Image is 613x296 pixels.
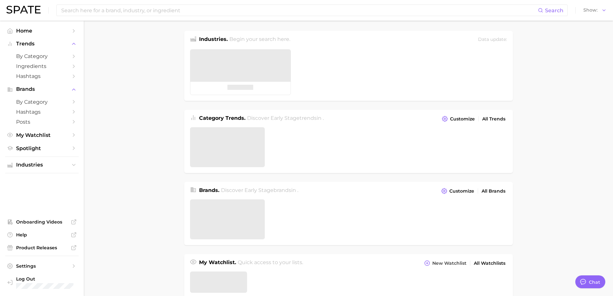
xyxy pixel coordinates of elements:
a: Onboarding Videos [5,217,79,227]
span: Industries [16,162,68,168]
a: All Trends [481,115,507,123]
a: Help [5,230,79,240]
a: Spotlight [5,143,79,153]
span: Trends [16,41,68,47]
span: Discover Early Stage brands in . [221,187,298,193]
a: by Category [5,97,79,107]
span: Settings [16,263,68,269]
a: Product Releases [5,243,79,253]
span: Posts [16,119,68,125]
h2: Begin your search here. [229,35,290,44]
span: Log Out [16,276,75,282]
span: Brands [16,86,68,92]
a: Hashtags [5,107,79,117]
span: Hashtags [16,109,68,115]
div: Data update: [478,35,507,44]
a: My Watchlist [5,130,79,140]
span: My Watchlist [16,132,68,138]
span: Category Trends . [199,115,245,121]
span: New Watchlist [432,261,466,266]
button: Trends [5,39,79,49]
button: Brands [5,84,79,94]
h1: Industries. [199,35,228,44]
a: All Watchlists [472,259,507,268]
a: by Category [5,51,79,61]
button: Show [582,6,608,14]
span: by Category [16,53,68,59]
span: Customize [449,188,474,194]
a: Log out. Currently logged in with e-mail leon@palladiobeauty.com. [5,274,79,291]
span: Onboarding Videos [16,219,68,225]
a: Home [5,26,79,36]
input: Search here for a brand, industry, or ingredient [61,5,538,16]
span: Customize [450,116,475,122]
span: Ingredients [16,63,68,69]
span: Product Releases [16,245,68,251]
a: Settings [5,261,79,271]
button: Industries [5,160,79,170]
span: All Brands [482,188,505,194]
button: Customize [440,114,476,123]
a: All Brands [480,187,507,196]
span: Hashtags [16,73,68,79]
a: Ingredients [5,61,79,71]
h1: My Watchlist. [199,259,236,268]
button: New Watchlist [423,259,468,268]
a: Hashtags [5,71,79,81]
span: All Watchlists [474,261,505,266]
span: Home [16,28,68,34]
span: by Category [16,99,68,105]
span: Spotlight [16,145,68,151]
span: Help [16,232,68,238]
img: SPATE [6,6,41,14]
span: Discover Early Stage trends in . [247,115,324,121]
span: All Trends [482,116,505,122]
span: Search [545,7,563,14]
h2: Quick access to your lists. [238,259,303,268]
button: Customize [440,186,475,196]
span: Brands . [199,187,219,193]
span: Show [583,8,598,12]
a: Posts [5,117,79,127]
